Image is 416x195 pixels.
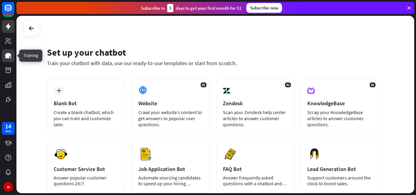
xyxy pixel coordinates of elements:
[54,175,119,186] div: Answer popular customer questions 24/7.
[54,165,119,172] div: Customer Service Bot
[246,3,282,13] div: Subscribe now
[2,122,15,135] a: 14 days
[307,109,372,127] div: Scrap your KnowledgeBase articles to answer customer questions.
[141,4,241,12] div: Subscribe in days to get your first month for $1
[285,82,291,87] span: AI
[138,175,203,186] div: Automate sourcing candidates to speed up your hiring process.
[47,47,379,58] div: Set up your chatbot
[223,109,288,127] div: Scan your Zendesk help center articles to answer customer questions.
[57,89,61,93] i: plus
[223,100,288,107] div: Zendesk
[3,182,13,192] div: M
[307,175,372,186] div: Support customers around the clock to boost sales.
[5,129,11,133] div: days
[5,2,23,21] button: Open LiveChat chat widget
[307,100,372,107] div: KnowledgeBase
[138,165,203,172] div: Job Application Bot
[370,82,375,87] span: AI
[138,109,203,127] div: Crawl your website’s content to get answers to popular user questions.
[307,165,372,172] div: Lead Generation Bot
[201,82,206,87] span: AI
[138,100,203,107] div: Website
[223,165,288,172] div: FAQ Bot
[167,4,173,12] div: 3
[5,124,11,129] div: 14
[54,100,119,107] div: Blank Bot
[47,60,379,67] div: Train your chatbot with data, use our ready-to-use templates or start from scratch.
[223,175,288,186] div: Answer frequently asked questions with a chatbot and save your time.
[54,109,119,127] div: Create a blank chatbot, which you can train and customize later.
